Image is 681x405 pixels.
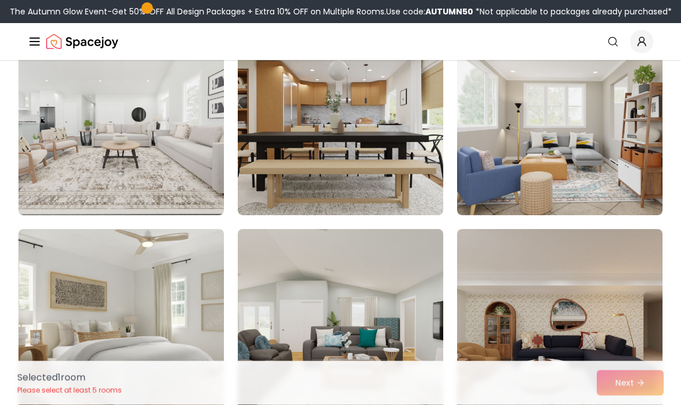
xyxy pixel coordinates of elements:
span: *Not applicable to packages already purchased* [473,6,672,17]
span: Use code: [386,6,473,17]
nav: Global [28,23,653,60]
img: Spacejoy Logo [46,30,118,53]
div: The Autumn Glow Event-Get 50% OFF All Design Packages + Extra 10% OFF on Multiple Rooms. [10,6,672,17]
img: Room room-19 [18,31,224,216]
b: AUTUMN50 [425,6,473,17]
a: Spacejoy [46,30,118,53]
img: Room room-21 [457,31,663,216]
p: Selected 1 room [17,371,122,385]
img: Room room-20 [238,31,443,216]
p: Please select at least 5 rooms [17,386,122,395]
